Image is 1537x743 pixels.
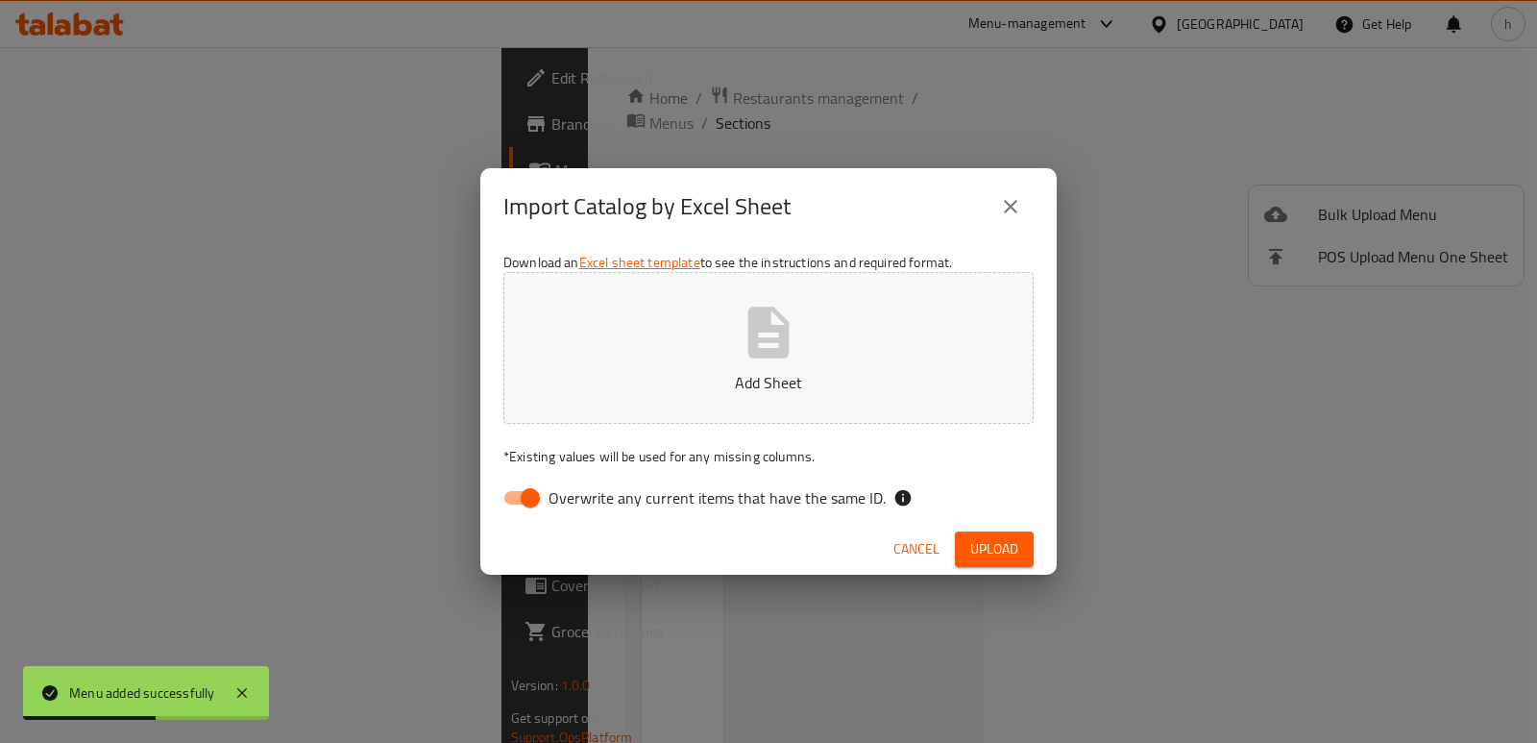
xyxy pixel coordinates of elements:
[955,532,1034,567] button: Upload
[533,371,1004,394] p: Add Sheet
[893,537,939,561] span: Cancel
[69,682,215,704] div: Menu added successfully
[480,245,1057,524] div: Download an to see the instructions and required format.
[503,272,1034,424] button: Add Sheet
[503,447,1034,466] p: Existing values will be used for any missing columns.
[886,532,947,567] button: Cancel
[893,488,913,508] svg: If the overwrite option isn't selected, then the items that match an existing ID will be ignored ...
[579,250,700,275] a: Excel sheet template
[988,184,1034,230] button: close
[503,191,791,222] h2: Import Catalog by Excel Sheet
[549,486,886,509] span: Overwrite any current items that have the same ID.
[970,537,1018,561] span: Upload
